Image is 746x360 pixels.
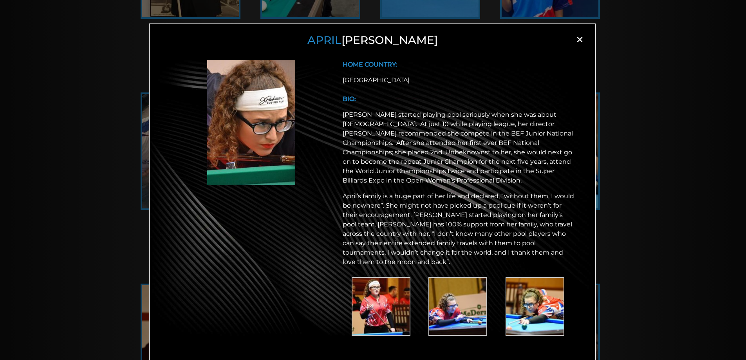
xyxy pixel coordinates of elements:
[343,61,397,68] b: HOME COUNTRY:
[343,192,576,267] p: April’s family is a huge part of her life and declared, “without them, I would be nowhere”. She m...
[343,110,576,185] p: [PERSON_NAME] started playing pool seriously when she was about [DEMOGRAPHIC_DATA]. At just 10 wh...
[159,34,585,47] h3: [PERSON_NAME]
[207,60,295,185] img: April Larson
[307,33,341,47] span: April
[574,34,585,45] span: ×
[343,95,356,103] b: BIO:
[343,76,576,85] div: [GEOGRAPHIC_DATA]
